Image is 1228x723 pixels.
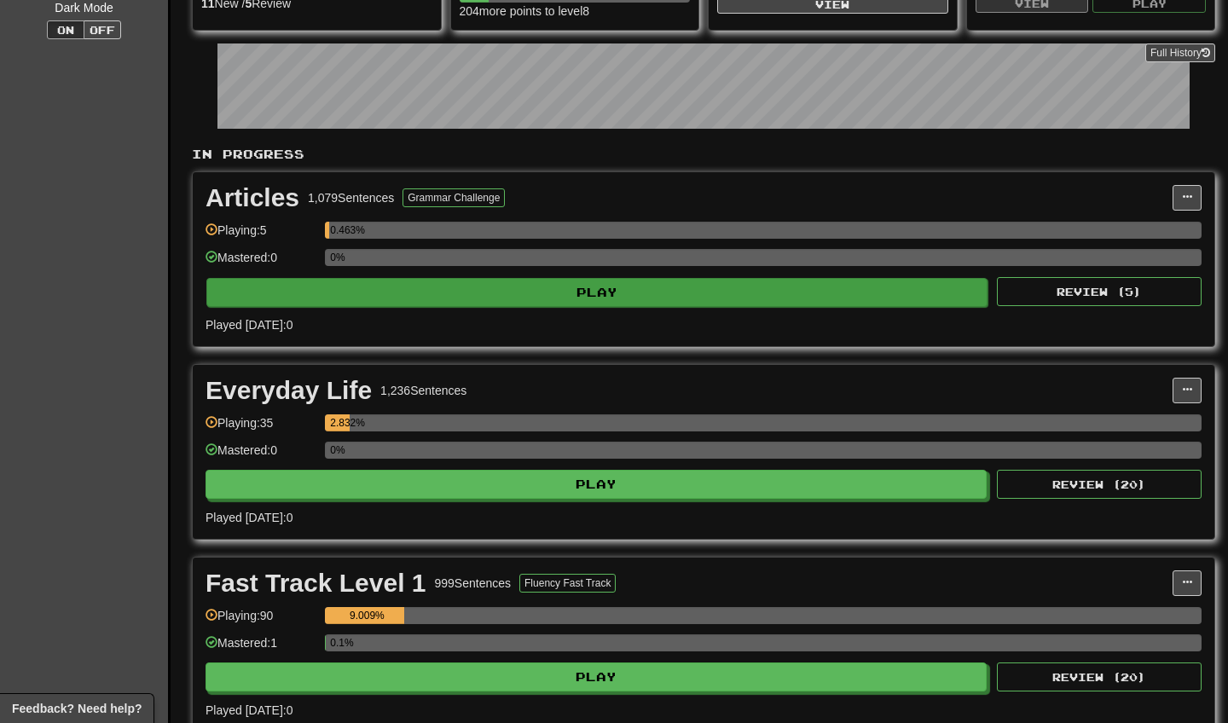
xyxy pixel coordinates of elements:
[206,570,426,596] div: Fast Track Level 1
[435,575,512,592] div: 999 Sentences
[206,249,316,277] div: Mastered: 0
[380,382,466,399] div: 1,236 Sentences
[206,442,316,470] div: Mastered: 0
[206,278,988,307] button: Play
[519,574,616,593] button: Fluency Fast Track
[997,662,1202,691] button: Review (20)
[206,222,316,250] div: Playing: 5
[997,277,1202,306] button: Review (5)
[1145,43,1215,62] a: Full History
[206,185,299,211] div: Articles
[330,607,403,624] div: 9.009%
[192,146,1215,163] p: In Progress
[206,414,316,442] div: Playing: 35
[308,189,394,206] div: 1,079 Sentences
[84,20,121,39] button: Off
[460,3,691,20] div: 204 more points to level 8
[47,20,84,39] button: On
[12,700,142,717] span: Open feedback widget
[206,634,316,662] div: Mastered: 1
[206,378,372,403] div: Everyday Life
[206,607,316,635] div: Playing: 90
[206,662,987,691] button: Play
[206,511,293,524] span: Played [DATE]: 0
[997,470,1202,499] button: Review (20)
[206,318,293,332] span: Played [DATE]: 0
[206,703,293,717] span: Played [DATE]: 0
[403,188,505,207] button: Grammar Challenge
[206,470,987,499] button: Play
[330,414,350,431] div: 2.832%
